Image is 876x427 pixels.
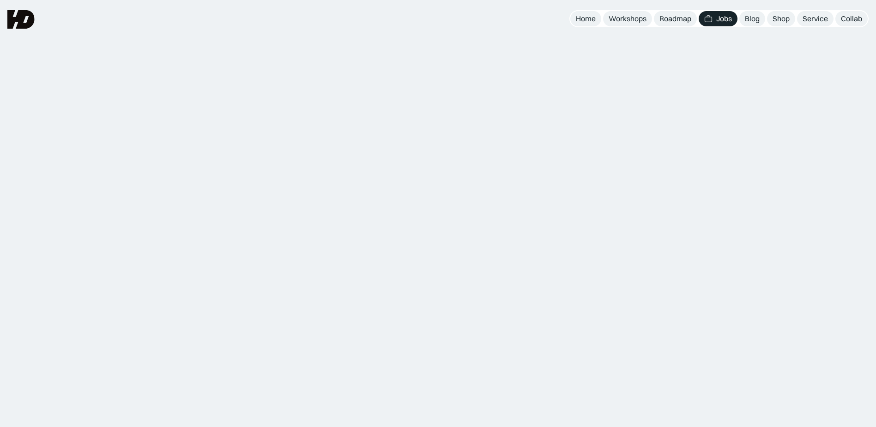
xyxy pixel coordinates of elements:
[767,11,795,26] a: Shop
[659,14,691,24] div: Roadmap
[699,11,737,26] a: Jobs
[603,11,652,26] a: Workshops
[576,14,596,24] div: Home
[716,14,732,24] div: Jobs
[570,11,601,26] a: Home
[803,14,828,24] div: Service
[835,11,868,26] a: Collab
[739,11,765,26] a: Blog
[841,14,862,24] div: Collab
[745,14,760,24] div: Blog
[773,14,790,24] div: Shop
[797,11,834,26] a: Service
[609,14,646,24] div: Workshops
[654,11,697,26] a: Roadmap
